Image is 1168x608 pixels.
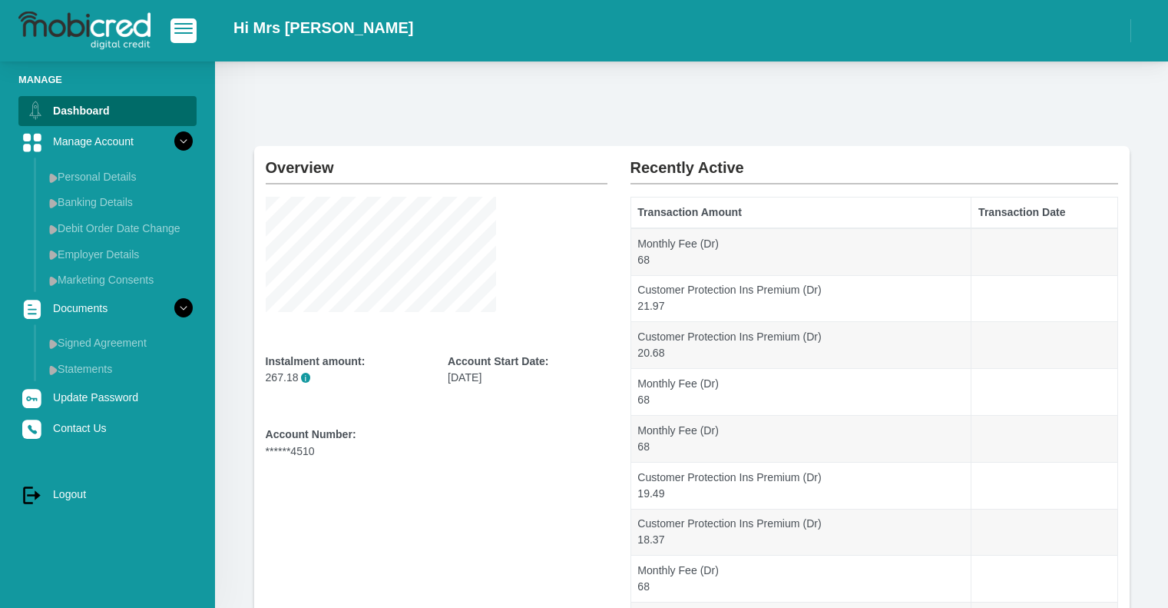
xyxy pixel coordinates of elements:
img: menu arrow [49,276,58,286]
a: Logout [18,480,197,509]
td: Customer Protection Ins Premium (Dr) 18.37 [630,509,971,556]
td: Customer Protection Ins Premium (Dr) 19.49 [630,462,971,509]
img: menu arrow [49,339,58,349]
a: Manage Account [18,127,197,156]
td: Monthly Fee (Dr) 68 [630,369,971,416]
th: Transaction Date [971,198,1117,228]
td: Customer Protection Ins Premium (Dr) 20.68 [630,322,971,369]
p: 267.18 [266,370,425,386]
a: Personal Details [43,164,197,189]
h2: Recently Active [630,146,1118,177]
td: Customer Protection Ins Premium (Dr) 21.97 [630,275,971,322]
a: Signed Agreement [43,331,197,355]
a: Statements [43,357,197,381]
h2: Overview [266,146,607,177]
a: Documents [18,294,197,323]
img: menu arrow [49,250,58,260]
a: Update Password [18,383,197,412]
b: Account Number: [266,428,356,440]
a: Banking Details [43,190,197,214]
td: Monthly Fee (Dr) 68 [630,228,971,275]
td: Monthly Fee (Dr) 68 [630,556,971,603]
li: Manage [18,72,197,87]
img: logo-mobicred.svg [18,12,151,50]
a: Contact Us [18,414,197,443]
div: [DATE] [448,354,607,386]
a: Dashboard [18,96,197,125]
img: menu arrow [49,198,58,208]
img: menu arrow [49,173,58,183]
img: menu arrow [49,365,58,375]
b: Instalment amount: [266,355,366,367]
td: Monthly Fee (Dr) 68 [630,415,971,462]
h2: Hi Mrs [PERSON_NAME] [233,18,413,37]
b: Account Start Date: [448,355,548,367]
th: Transaction Amount [630,198,971,228]
span: Please note that the instalment amount provided does not include the monthly fee, which will be i... [301,373,311,383]
a: Debit Order Date Change [43,216,197,241]
img: menu arrow [49,224,58,234]
a: Employer Details [43,242,197,267]
a: Marketing Consents [43,267,197,292]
